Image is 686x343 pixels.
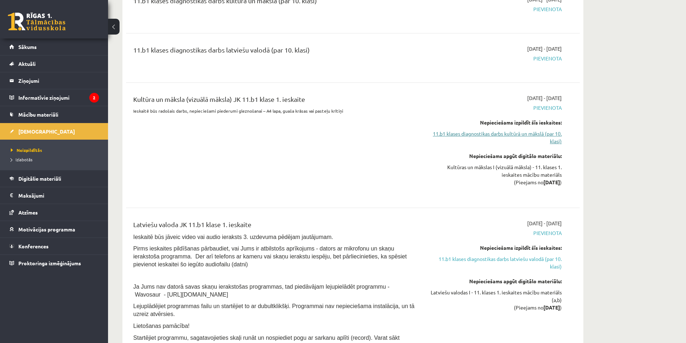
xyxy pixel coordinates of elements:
[18,111,58,118] span: Mācību materiāli
[9,255,99,271] a: Proktoringa izmēģinājums
[9,123,99,140] a: [DEMOGRAPHIC_DATA]
[426,277,562,285] div: Nepieciešams apgūt digitālo materiālu:
[9,187,99,204] a: Maksājumi
[18,260,81,266] span: Proktoringa izmēģinājums
[133,323,190,329] span: Lietošanas pamācība!
[9,55,99,72] a: Aktuāli
[18,187,99,204] legend: Maksājumi
[133,234,333,240] span: Ieskaitē būs jāveic video vai audio ieraksts 3. uzdevuma pēdējam jautājumam.
[426,5,562,13] span: Pievienota
[89,93,99,103] i: 2
[11,156,101,163] a: Izlabotās
[426,244,562,252] div: Nepieciešams izpildīt šīs ieskaites:
[426,55,562,62] span: Pievienota
[9,221,99,238] a: Motivācijas programma
[543,179,560,185] strong: [DATE]
[18,128,75,135] span: [DEMOGRAPHIC_DATA]
[133,45,415,58] div: 11.b1 klases diagnostikas darbs latviešu valodā (par 10. klasi)
[9,39,99,55] a: Sākums
[9,170,99,187] a: Digitālie materiāli
[543,304,560,311] strong: [DATE]
[426,104,562,112] span: Pievienota
[18,175,61,182] span: Digitālie materiāli
[426,289,562,311] div: Latviešu valodas I - 11. klases 1. ieskaites mācību materiāls (a,b) (Pieejams no )
[11,147,101,153] a: Neizpildītās
[18,44,37,50] span: Sākums
[527,94,562,102] span: [DATE] - [DATE]
[18,60,36,67] span: Aktuāli
[527,220,562,227] span: [DATE] - [DATE]
[133,108,415,114] p: Ieskaitē būs radošais darbs, nepieciešami piederumi gleznošanai – A4 lapa, guaša krāsas vai paste...
[11,157,32,162] span: Izlabotās
[18,72,99,89] legend: Ziņojumi
[426,229,562,237] span: Pievienota
[8,13,66,31] a: Rīgas 1. Tālmācības vidusskola
[527,45,562,53] span: [DATE] - [DATE]
[133,284,389,298] span: Ja Jums nav datorā savas skaņu ierakstošas programmas, tad piedāvājam lejupielādēt programmu - Wa...
[426,152,562,160] div: Nepieciešams apgūt digitālo materiālu:
[18,226,75,233] span: Motivācijas programma
[426,130,562,145] a: 11.b1 klases diagnostikas darbs kultūrā un mākslā (par 10. klasi)
[9,204,99,221] a: Atzīmes
[133,220,415,233] div: Latviešu valoda JK 11.b1 klase 1. ieskaite
[426,255,562,270] a: 11.b1 klases diagnostikas darbs latviešu valodā (par 10. klasi)
[9,106,99,123] a: Mācību materiāli
[18,243,49,249] span: Konferences
[9,238,99,254] a: Konferences
[133,245,407,267] span: Pirms ieskaites pildīšanas pārbaudiet, vai Jums ir atbilstošs aprīkojums - dators ar mikrofonu un...
[133,303,414,317] span: Lejuplādējiet programmas failu un startējiet to ar dubultklikšķi. Programmai nav nepieciešama ins...
[11,147,42,153] span: Neizpildītās
[18,89,99,106] legend: Informatīvie ziņojumi
[426,163,562,186] div: Kultūras un mākslas I (vizuālā māksla) - 11. klases 1. ieskaites mācību materiāls (Pieejams no )
[9,89,99,106] a: Informatīvie ziņojumi2
[18,209,38,216] span: Atzīmes
[133,94,415,108] div: Kultūra un māksla (vizuālā māksla) JK 11.b1 klase 1. ieskaite
[426,119,562,126] div: Nepieciešams izpildīt šīs ieskaites:
[9,72,99,89] a: Ziņojumi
